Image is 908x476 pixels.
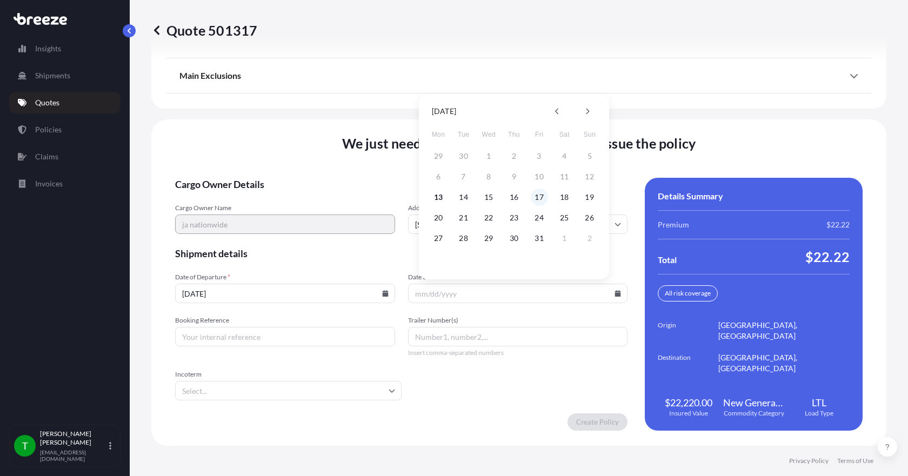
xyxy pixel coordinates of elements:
span: T [22,440,28,451]
span: Thursday [504,124,524,145]
span: Load Type [805,409,833,418]
button: 19 [581,189,598,206]
button: 23 [505,209,523,226]
button: 15 [480,189,497,206]
span: Total [658,254,677,265]
a: Claims [9,146,121,167]
p: Quotes [35,97,59,108]
span: Friday [530,124,549,145]
span: Cargo Owner Details [175,178,627,191]
span: [GEOGRAPHIC_DATA], [GEOGRAPHIC_DATA] [718,320,850,341]
span: Incoterm [175,370,402,379]
button: 20 [430,209,447,226]
span: Shipment details [175,247,627,260]
span: Wednesday [479,124,498,145]
span: Date of Arrival [408,273,628,281]
span: Destination [658,352,718,374]
a: Privacy Policy [789,457,829,465]
div: All risk coverage [658,285,718,301]
button: 1 [556,230,573,247]
span: Saturday [555,124,574,145]
button: 24 [531,209,548,226]
span: Premium [658,219,689,230]
input: Your internal reference [175,327,395,346]
span: Insured Value [669,409,708,418]
a: Invoices [9,173,121,195]
button: 16 [505,189,523,206]
p: Quote 501317 [151,22,257,39]
span: Cargo Owner Name [175,204,395,212]
span: Commodity Category [724,409,784,418]
button: 29 [480,230,497,247]
p: Insights [35,43,61,54]
input: mm/dd/yyyy [408,284,628,303]
input: Select... [175,381,402,400]
p: Policies [35,124,62,135]
span: Tuesday [454,124,473,145]
span: We just need a few more details before we issue the policy [342,135,696,152]
button: 2 [581,230,598,247]
input: Number1, number2,... [408,327,628,346]
button: 25 [556,209,573,226]
p: Claims [35,151,58,162]
p: Shipments [35,70,70,81]
span: Booking Reference [175,316,395,325]
span: Details Summary [658,191,723,202]
button: 17 [531,189,548,206]
button: 30 [505,230,523,247]
span: Trailer Number(s) [408,316,628,325]
span: Insert comma-separated numbers [408,348,628,357]
span: Main Exclusions [179,70,241,81]
span: [GEOGRAPHIC_DATA], [GEOGRAPHIC_DATA] [718,352,850,374]
button: 28 [455,230,472,247]
a: Insights [9,38,121,59]
p: Invoices [35,178,63,189]
span: Monday [429,124,448,145]
a: Quotes [9,92,121,113]
a: Terms of Use [837,457,873,465]
p: [EMAIL_ADDRESS][DOMAIN_NAME] [40,449,107,462]
a: Policies [9,119,121,140]
span: $22,220.00 [665,396,712,409]
div: [DATE] [432,105,456,118]
input: mm/dd/yyyy [175,284,395,303]
button: 27 [430,230,447,247]
button: 18 [556,189,573,206]
p: Create Policy [576,417,619,427]
div: Main Exclusions [179,63,858,89]
span: Date of Departure [175,273,395,281]
button: 14 [455,189,472,206]
span: Sunday [580,124,599,145]
p: [PERSON_NAME] [PERSON_NAME] [40,430,107,447]
button: 22 [480,209,497,226]
span: $22.22 [826,219,850,230]
button: 21 [455,209,472,226]
button: 13 [430,189,447,206]
input: Cargo owner address [408,214,628,234]
button: 26 [581,209,598,226]
span: Origin [658,320,718,341]
span: New General Merchandise [723,396,784,409]
span: $22.22 [805,248,850,265]
span: LTL [812,396,826,409]
span: Address [408,204,628,212]
button: Create Policy [567,413,627,431]
button: 31 [531,230,548,247]
a: Shipments [9,65,121,86]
